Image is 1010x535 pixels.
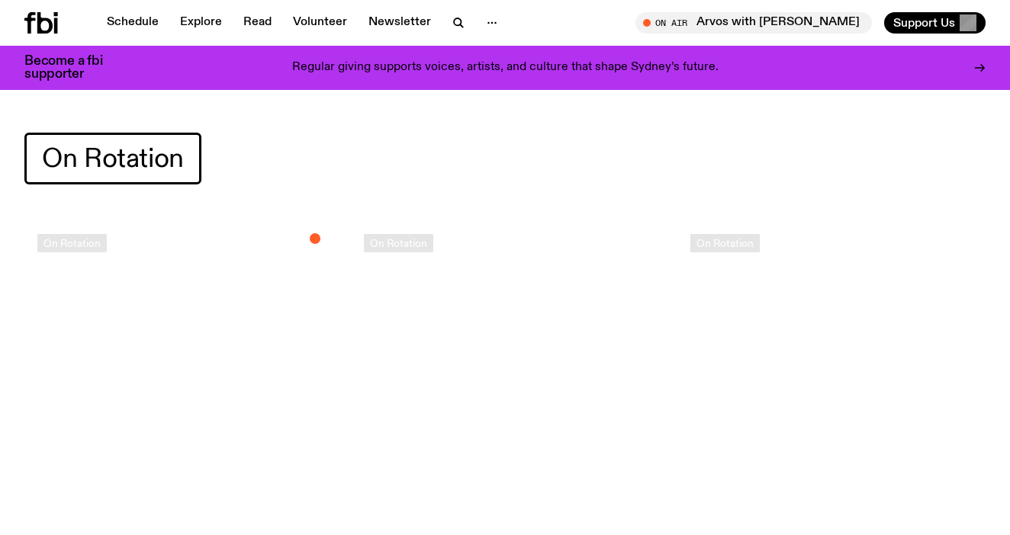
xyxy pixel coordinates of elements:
a: Read [234,12,281,34]
a: Volunteer [284,12,356,34]
a: Explore [171,12,231,34]
span: On Rotation [43,237,101,248]
span: On Rotation [696,237,754,248]
a: On Rotation [690,233,761,253]
a: Schedule [98,12,168,34]
span: On Rotation [42,144,184,174]
a: On Rotation [37,233,108,253]
p: Regular giving supports voices, artists, and culture that shape Sydney’s future. [292,61,719,75]
span: On Rotation [370,237,427,248]
button: On AirArvos with [PERSON_NAME] [635,12,872,34]
span: Support Us [893,16,955,30]
button: Support Us [884,12,986,34]
a: Newsletter [359,12,440,34]
h3: Become a fbi supporter [24,55,122,81]
a: On Rotation [363,233,434,253]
